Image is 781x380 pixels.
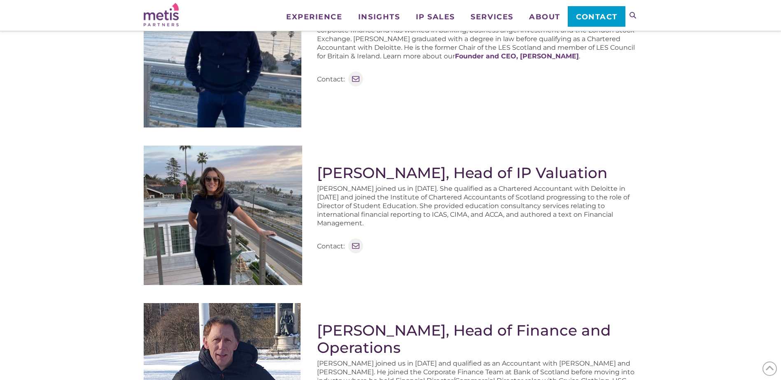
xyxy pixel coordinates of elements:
[358,13,400,21] span: Insights
[144,3,179,26] img: Metis Partners
[317,242,345,250] p: Contact:
[286,13,342,21] span: Experience
[317,9,638,60] p: [PERSON_NAME] founded Metis Partners in [DATE]. Acknowledged as one of the “World’s 300 Leading I...
[455,52,579,60] a: Founder and CEO, [PERSON_NAME]
[317,322,638,356] h2: [PERSON_NAME], Head of Finance and Operations
[317,75,345,83] p: Contact:
[576,13,618,21] span: Contact
[529,13,560,21] span: About
[416,13,455,21] span: IP Sales
[471,13,513,21] span: Services
[317,164,638,181] h2: [PERSON_NAME], Head of IP Valuation
[762,361,777,376] span: Back to Top
[317,184,638,227] p: [PERSON_NAME] joined us in [DATE]. She qualified as a Chartered Accountant with Deloitte in [DATE...
[568,6,625,27] a: Contact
